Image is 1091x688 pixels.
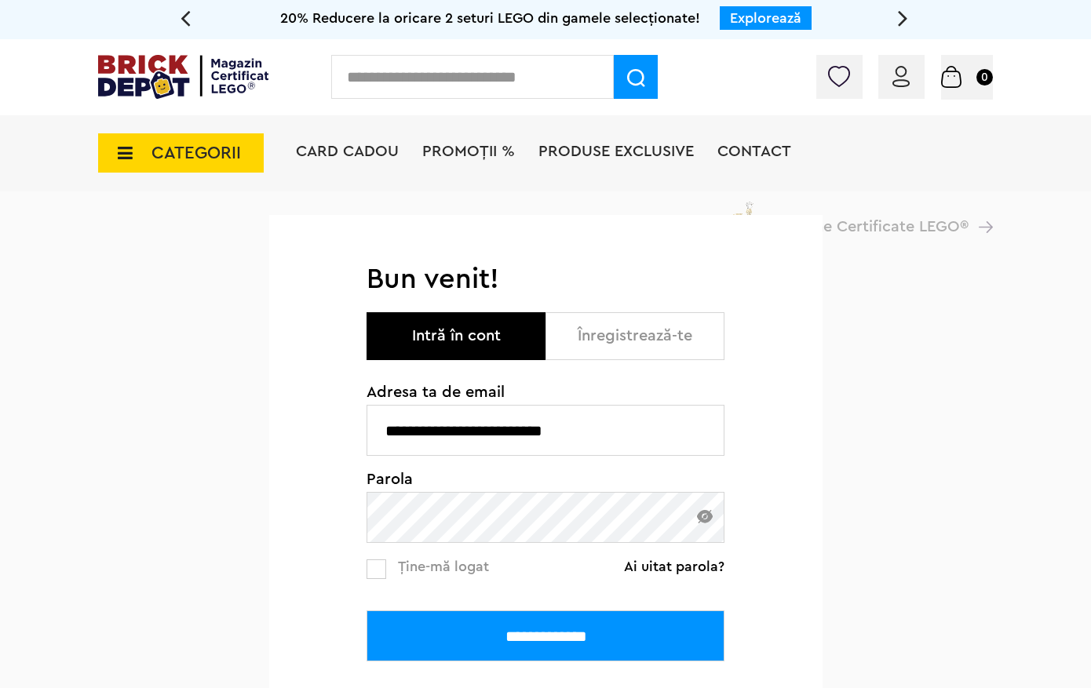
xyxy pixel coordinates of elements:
[367,384,724,400] span: Adresa ta de email
[151,144,241,162] span: CATEGORII
[296,144,399,159] a: Card Cadou
[367,312,545,360] button: Intră în cont
[280,11,700,25] span: 20% Reducere la oricare 2 seturi LEGO din gamele selecționate!
[422,144,515,159] a: PROMOȚII %
[976,69,993,86] small: 0
[398,559,489,573] span: Ține-mă logat
[367,471,724,487] span: Parola
[538,144,694,159] a: Produse exclusive
[545,312,724,360] button: Înregistrează-te
[624,559,724,574] a: Ai uitat parola?
[717,144,791,159] a: Contact
[367,262,724,297] h1: Bun venit!
[730,11,801,25] a: Explorează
